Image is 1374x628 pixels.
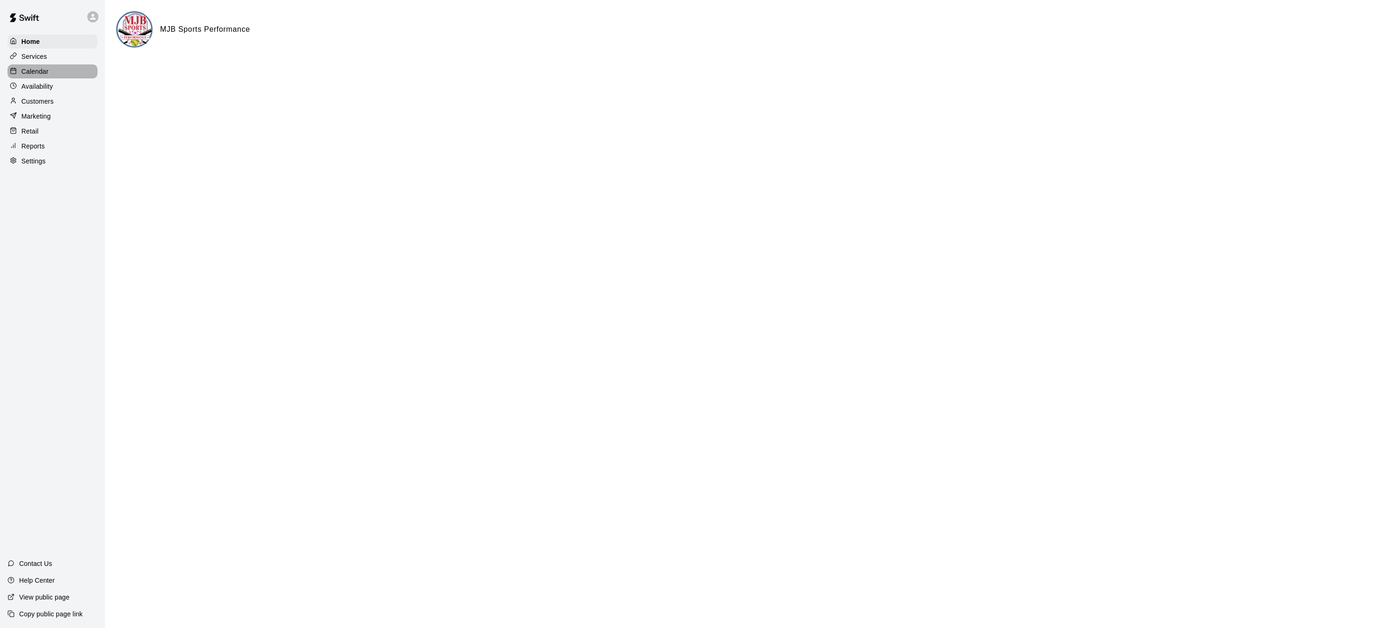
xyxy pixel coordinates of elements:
[19,576,55,585] p: Help Center
[21,97,54,106] p: Customers
[21,112,51,121] p: Marketing
[21,82,53,91] p: Availability
[7,94,98,108] a: Customers
[21,141,45,151] p: Reports
[7,35,98,49] a: Home
[7,124,98,138] a: Retail
[21,67,49,76] p: Calendar
[19,593,70,602] p: View public page
[7,154,98,168] a: Settings
[21,52,47,61] p: Services
[21,37,40,46] p: Home
[21,127,39,136] p: Retail
[19,559,52,568] p: Contact Us
[118,13,153,48] img: MJB Sports Performance logo
[7,49,98,64] a: Services
[7,139,98,153] a: Reports
[7,64,98,78] a: Calendar
[160,23,250,35] h6: MJB Sports Performance
[7,79,98,93] a: Availability
[19,609,83,619] p: Copy public page link
[7,109,98,123] a: Marketing
[21,156,46,166] p: Settings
